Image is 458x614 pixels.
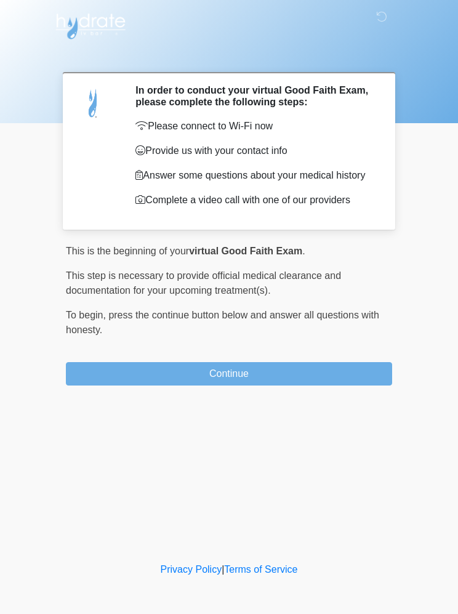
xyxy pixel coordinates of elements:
span: This is the beginning of your [66,246,189,256]
span: . [302,246,305,256]
span: To begin, [66,310,108,320]
button: Continue [66,362,392,386]
img: Hydrate IV Bar - Flagstaff Logo [54,9,127,40]
a: Terms of Service [224,564,297,575]
h1: ‎ ‎ ‎ ‎ [57,44,401,67]
h2: In order to conduct your virtual Good Faith Exam, please complete the following steps: [135,84,374,108]
p: Please connect to Wi-Fi now [135,119,374,134]
a: Privacy Policy [161,564,222,575]
p: Provide us with your contact info [135,143,374,158]
span: This step is necessary to provide official medical clearance and documentation for your upcoming ... [66,270,341,296]
img: Agent Avatar [75,84,112,121]
p: Answer some questions about your medical history [135,168,374,183]
strong: virtual Good Faith Exam [189,246,302,256]
span: press the continue button below and answer all questions with honesty. [66,310,379,335]
a: | [222,564,224,575]
p: Complete a video call with one of our providers [135,193,374,208]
